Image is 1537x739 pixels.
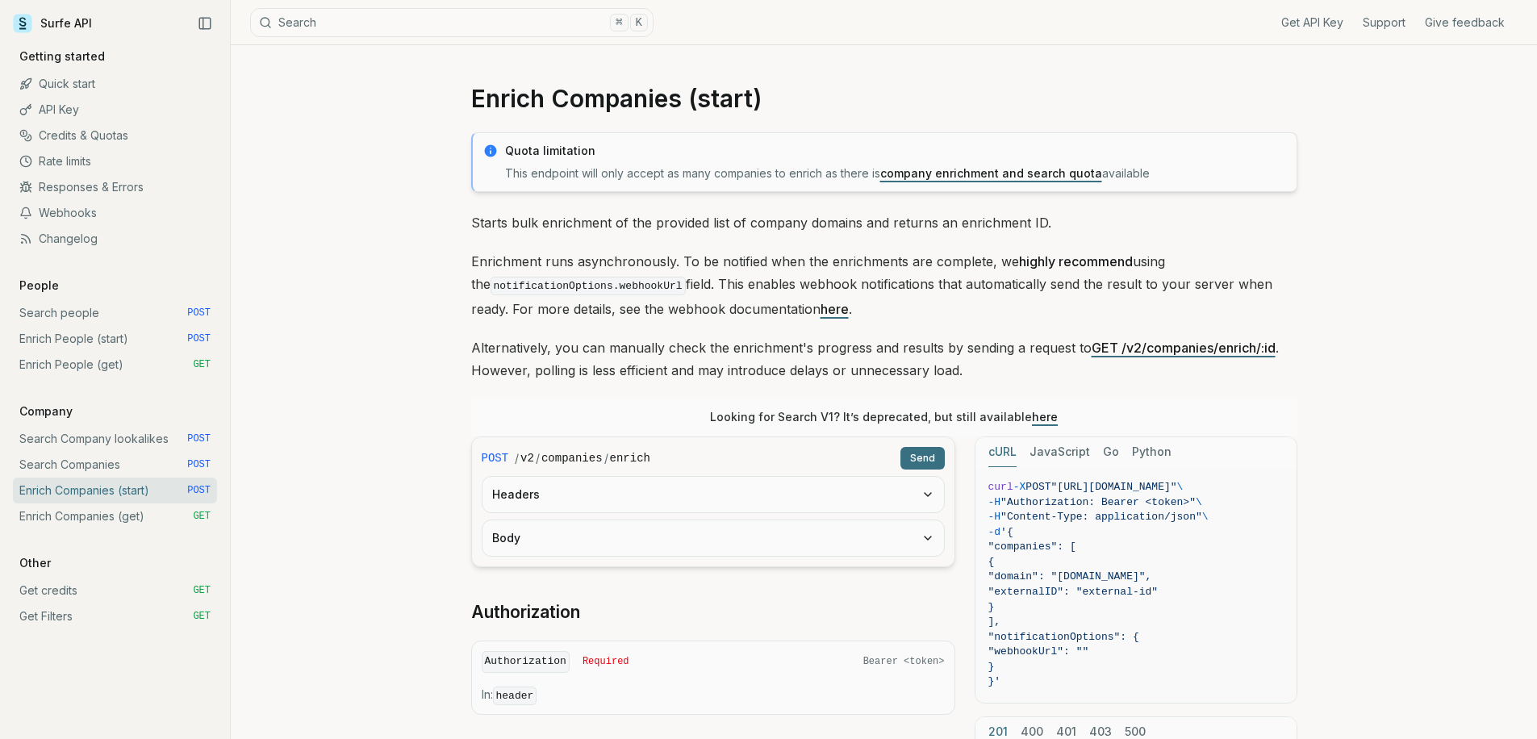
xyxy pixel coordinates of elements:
[515,450,519,466] span: /
[863,655,945,668] span: Bearer <token>
[13,426,217,452] a: Search Company lookalikes POST
[821,301,849,317] a: here
[988,631,1139,643] span: "notificationOptions": {
[988,675,1001,687] span: }'
[1030,437,1090,467] button: JavaScript
[604,450,608,466] span: /
[988,586,1159,598] span: "externalID": "external-id"
[13,326,217,352] a: Enrich People (start) POST
[988,616,1001,628] span: ],
[1196,496,1202,508] span: \
[1013,481,1026,493] span: -X
[1202,511,1209,523] span: \
[1425,15,1505,31] a: Give feedback
[1103,437,1119,467] button: Go
[505,165,1287,182] p: This endpoint will only accept as many companies to enrich as there is available
[13,48,111,65] p: Getting started
[988,437,1017,467] button: cURL
[187,458,211,471] span: POST
[482,687,945,704] p: In:
[250,8,654,37] button: Search⌘K
[583,655,629,668] span: Required
[610,450,650,466] code: enrich
[13,352,217,378] a: Enrich People (get) GET
[193,610,211,623] span: GET
[988,570,1152,582] span: "domain": "[DOMAIN_NAME]",
[13,278,65,294] p: People
[482,450,509,466] span: POST
[193,584,211,597] span: GET
[1177,481,1184,493] span: \
[880,166,1102,180] a: company enrichment and search quota
[482,651,570,673] code: Authorization
[187,432,211,445] span: POST
[988,556,995,568] span: {
[13,478,217,503] a: Enrich Companies (start) POST
[1019,253,1133,269] strong: highly recommend
[471,211,1297,234] p: Starts bulk enrichment of the provided list of company domains and returns an enrichment ID.
[13,200,217,226] a: Webhooks
[1000,526,1013,538] span: '{
[988,645,1089,658] span: "webhookUrl": ""
[13,403,79,420] p: Company
[1051,481,1177,493] span: "[URL][DOMAIN_NAME]"
[536,450,540,466] span: /
[187,332,211,345] span: POST
[1092,340,1276,356] a: GET /v2/companies/enrich/:id
[187,307,211,319] span: POST
[471,84,1297,113] h1: Enrich Companies (start)
[710,409,1058,425] p: Looking for Search V1? It’s deprecated, but still available
[13,123,217,148] a: Credits & Quotas
[471,250,1297,320] p: Enrichment runs asynchronously. To be notified when the enrichments are complete, we using the fi...
[1000,511,1202,523] span: "Content-Type: application/json"
[988,481,1013,493] span: curl
[13,148,217,174] a: Rate limits
[988,496,1001,508] span: -H
[505,143,1287,159] p: Quota limitation
[988,661,995,673] span: }
[13,97,217,123] a: API Key
[13,300,217,326] a: Search people POST
[13,174,217,200] a: Responses & Errors
[1032,410,1058,424] a: here
[1000,496,1196,508] span: "Authorization: Bearer <token>"
[630,14,648,31] kbd: K
[1025,481,1050,493] span: POST
[13,555,57,571] p: Other
[491,277,686,295] code: notificationOptions.webhookUrl
[988,526,1001,538] span: -d
[13,603,217,629] a: Get Filters GET
[471,336,1297,382] p: Alternatively, you can manually check the enrichment's progress and results by sending a request ...
[13,11,92,35] a: Surfe API
[988,541,1076,553] span: "companies": [
[13,578,217,603] a: Get credits GET
[988,511,1001,523] span: -H
[1132,437,1172,467] button: Python
[493,687,537,705] code: header
[193,510,211,523] span: GET
[193,358,211,371] span: GET
[988,601,995,613] span: }
[13,226,217,252] a: Changelog
[13,452,217,478] a: Search Companies POST
[520,450,534,466] code: v2
[13,71,217,97] a: Quick start
[1281,15,1343,31] a: Get API Key
[471,601,580,624] a: Authorization
[482,477,944,512] button: Headers
[541,450,603,466] code: companies
[900,447,945,470] button: Send
[482,520,944,556] button: Body
[1363,15,1405,31] a: Support
[193,11,217,35] button: Collapse Sidebar
[187,484,211,497] span: POST
[610,14,628,31] kbd: ⌘
[13,503,217,529] a: Enrich Companies (get) GET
